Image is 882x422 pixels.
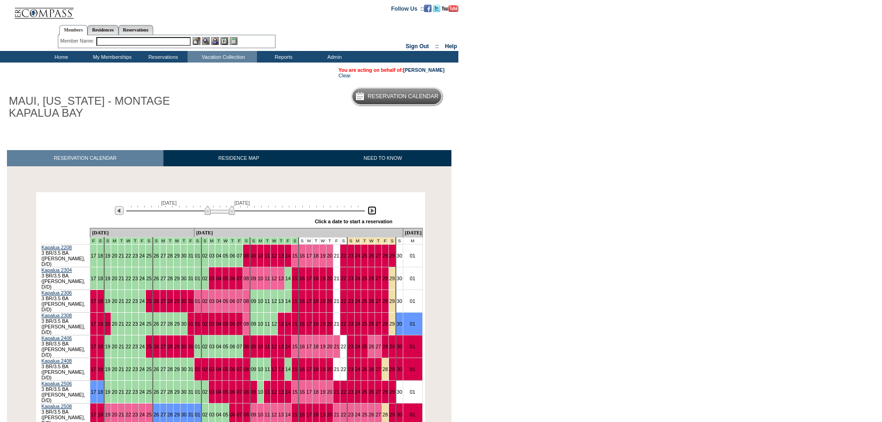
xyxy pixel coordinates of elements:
[91,344,96,349] a: 17
[139,298,145,304] a: 24
[308,51,359,63] td: Admin
[216,344,221,349] a: 04
[334,276,339,281] a: 21
[271,344,277,349] a: 12
[258,344,263,349] a: 10
[314,150,451,166] a: NEED TO KNOW
[442,5,458,12] img: Subscribe to our YouTube Channel
[362,321,367,327] a: 25
[181,321,187,327] a: 30
[146,298,152,304] a: 25
[292,321,298,327] a: 15
[195,344,200,349] a: 01
[300,344,305,349] a: 16
[209,321,215,327] a: 03
[406,43,429,50] a: Sign Out
[181,298,187,304] a: 30
[216,321,221,327] a: 04
[382,321,388,327] a: 28
[251,344,256,349] a: 09
[403,67,444,73] a: [PERSON_NAME]
[327,253,332,258] a: 20
[257,51,308,63] td: Reports
[278,298,284,304] a: 13
[285,276,291,281] a: 14
[119,344,124,349] a: 21
[174,276,180,281] a: 29
[181,366,187,372] a: 30
[348,321,354,327] a: 23
[433,5,440,12] img: Follow us on Twitter
[251,298,256,304] a: 09
[389,298,395,304] a: 29
[154,298,159,304] a: 26
[375,298,381,304] a: 27
[313,298,319,304] a: 18
[251,321,256,327] a: 09
[223,321,228,327] a: 05
[161,344,166,349] a: 27
[375,344,381,349] a: 27
[112,366,117,372] a: 20
[195,366,200,372] a: 01
[382,298,388,304] a: 28
[362,253,367,258] a: 25
[264,253,270,258] a: 11
[98,366,103,372] a: 18
[258,321,263,327] a: 10
[86,51,137,63] td: My Memberships
[98,344,103,349] a: 18
[167,321,173,327] a: 28
[313,366,319,372] a: 18
[112,298,117,304] a: 20
[334,253,339,258] a: 21
[112,276,117,281] a: 20
[334,344,339,349] a: 21
[42,267,72,273] a: Kapalua 2304
[264,344,270,349] a: 11
[285,253,291,258] a: 14
[154,366,159,372] a: 26
[98,253,103,258] a: 18
[91,298,96,304] a: 17
[271,276,277,281] a: 12
[188,298,194,304] a: 31
[375,321,381,327] a: 27
[154,321,159,327] a: 26
[202,276,208,281] a: 02
[161,321,166,327] a: 27
[338,73,350,78] a: Clear
[244,298,249,304] a: 08
[91,366,96,372] a: 17
[300,298,305,304] a: 16
[369,276,374,281] a: 26
[320,276,325,281] a: 19
[42,245,72,250] a: Kapalua 2208
[397,298,402,304] a: 30
[188,253,194,258] a: 31
[313,253,319,258] a: 18
[98,321,103,327] a: 18
[355,298,361,304] a: 24
[278,344,284,349] a: 13
[137,51,188,63] td: Reservations
[237,298,242,304] a: 07
[341,344,346,349] a: 22
[397,253,402,258] a: 30
[258,366,263,372] a: 10
[341,276,346,281] a: 22
[88,25,119,35] a: Residences
[119,25,153,35] a: Reservations
[195,253,200,258] a: 01
[125,298,131,304] a: 22
[125,344,131,349] a: 22
[119,366,124,372] a: 21
[375,276,381,281] a: 27
[161,298,166,304] a: 27
[7,150,163,166] a: RESERVATION CALENDAR
[237,366,242,372] a: 07
[341,253,346,258] a: 22
[174,366,180,372] a: 29
[115,206,124,215] img: Previous
[105,344,111,349] a: 19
